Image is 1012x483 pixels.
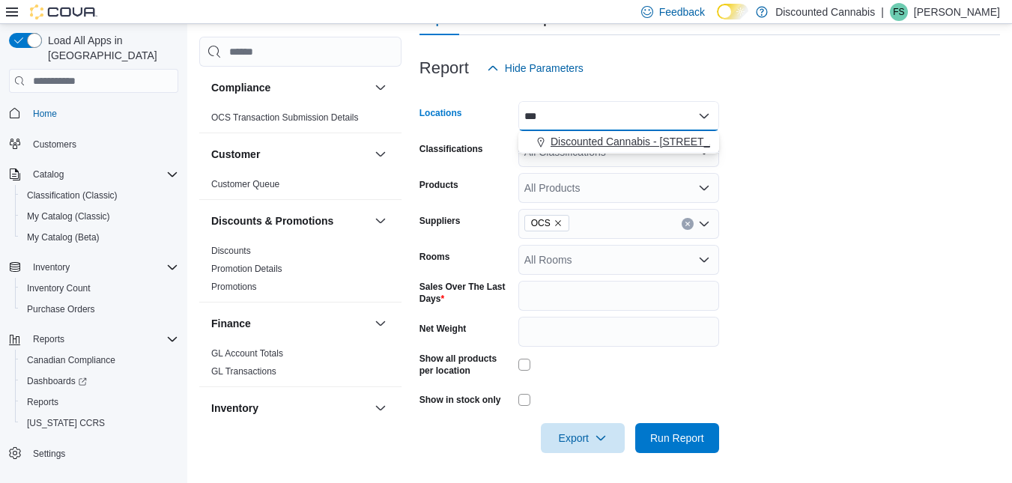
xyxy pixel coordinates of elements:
p: Discounted Cannabis [775,3,875,21]
a: Discounts [211,246,251,256]
h3: Report [419,59,469,77]
span: Inventory Count [27,282,91,294]
span: FS [893,3,904,21]
a: Reports [21,393,64,411]
span: Dashboards [21,372,178,390]
input: Dark Mode [717,4,748,19]
button: Export [541,423,625,453]
button: Inventory [211,401,369,416]
a: Dashboards [21,372,93,390]
span: Home [33,108,57,120]
span: OCS Transaction Submission Details [211,112,359,124]
button: Reports [27,330,70,348]
span: Classification (Classic) [21,186,178,204]
a: My Catalog (Beta) [21,228,106,246]
span: Customer Queue [211,178,279,190]
a: Promotions [211,282,257,292]
span: Settings [33,448,65,460]
button: Canadian Compliance [15,350,184,371]
button: My Catalog (Beta) [15,227,184,248]
a: Classification (Classic) [21,186,124,204]
span: Discounts [211,245,251,257]
span: Reports [27,396,58,408]
span: Inventory Count [21,279,178,297]
a: Canadian Compliance [21,351,121,369]
label: Net Weight [419,323,466,335]
button: Finance [372,315,390,332]
label: Show in stock only [419,394,501,406]
span: My Catalog (Classic) [27,210,110,222]
span: Catalog [33,168,64,180]
button: Settings [3,443,184,464]
a: Purchase Orders [21,300,101,318]
span: Inventory [33,261,70,273]
button: Discounts & Promotions [211,213,369,228]
div: Customer [199,175,402,199]
button: Home [3,102,184,124]
label: Suppliers [419,215,461,227]
button: Finance [211,316,369,331]
button: Discounted Cannabis - [STREET_ADDRESS] ( Kitchener ) [518,131,719,153]
div: Compliance [199,109,402,133]
label: Show all products per location [419,353,512,377]
a: GL Account Totals [211,348,283,359]
button: Purchase Orders [15,299,184,320]
span: My Catalog (Beta) [27,231,100,243]
span: Dashboards [27,375,87,387]
span: Reports [33,333,64,345]
span: Feedback [659,4,705,19]
span: [US_STATE] CCRS [27,417,105,429]
span: My Catalog (Beta) [21,228,178,246]
a: Inventory Count [21,279,97,297]
a: Home [27,105,63,123]
button: Hide Parameters [481,53,590,83]
h3: Finance [211,316,251,331]
div: Finance [199,344,402,386]
label: Classifications [419,143,483,155]
span: Export [550,423,616,453]
span: Promotion Details [211,263,282,275]
span: Purchase Orders [21,300,178,318]
button: Catalog [3,164,184,185]
h3: Compliance [211,80,270,95]
span: Run Report [650,431,704,446]
span: Canadian Compliance [21,351,178,369]
span: Washington CCRS [21,414,178,432]
span: Promotions [211,281,257,293]
span: Canadian Compliance [27,354,115,366]
button: Open list of options [698,218,710,230]
a: [US_STATE] CCRS [21,414,111,432]
img: Cova [30,4,97,19]
p: [PERSON_NAME] [914,3,1000,21]
span: Home [27,103,178,122]
button: Open list of options [698,182,710,194]
button: Inventory Count [15,278,184,299]
span: Hide Parameters [505,61,584,76]
p: | [881,3,884,21]
span: GL Transactions [211,365,276,377]
button: Remove OCS from selection in this group [554,219,563,228]
button: [US_STATE] CCRS [15,413,184,434]
button: Customers [3,133,184,155]
button: My Catalog (Classic) [15,206,184,227]
a: GL Transactions [211,366,276,377]
h3: Discounts & Promotions [211,213,333,228]
span: Inventory [27,258,178,276]
label: Locations [419,107,462,119]
h3: Inventory [211,401,258,416]
a: Customers [27,136,82,154]
button: Clear input [682,218,694,230]
label: Rooms [419,251,450,263]
label: Products [419,179,458,191]
button: Customer [372,145,390,163]
a: Customer Queue [211,179,279,189]
button: Open list of options [698,254,710,266]
button: Inventory [3,257,184,278]
span: Catalog [27,165,178,183]
button: Discounts & Promotions [372,212,390,230]
button: Customer [211,147,369,162]
span: Discounted Cannabis - [STREET_ADDRESS] ( Kitchener ) [551,134,823,149]
button: Run Report [635,423,719,453]
span: Reports [21,393,178,411]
